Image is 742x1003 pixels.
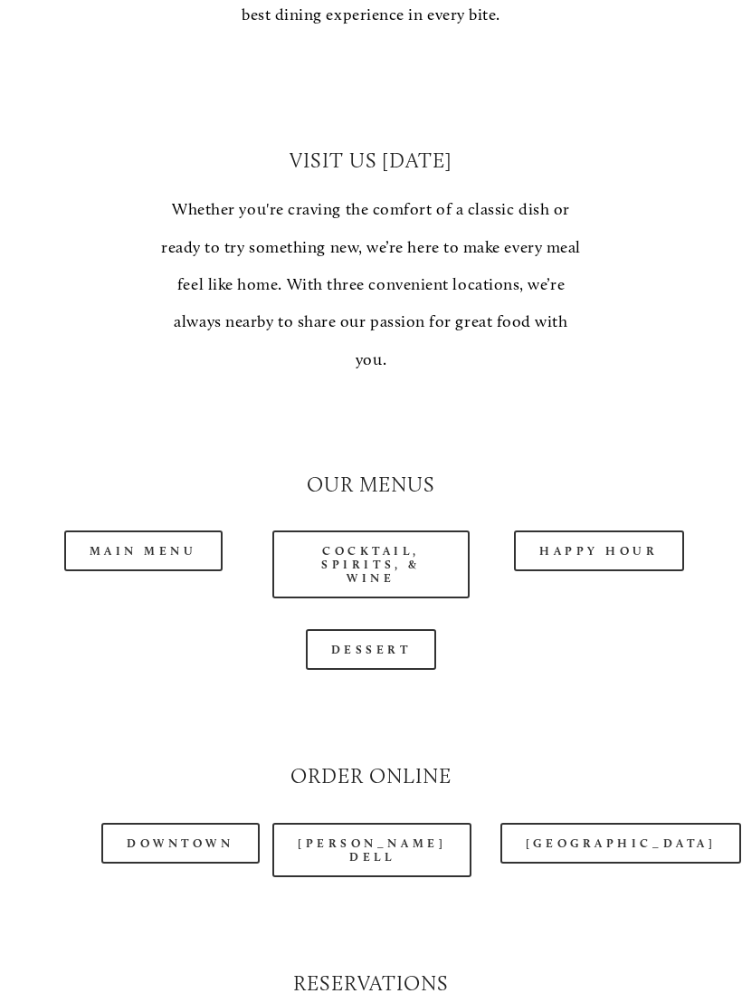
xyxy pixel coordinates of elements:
a: Cocktail, Spirits, & Wine [272,530,470,598]
a: Happy Hour [514,530,684,571]
p: Whether you're craving the comfort of a classic dish or ready to try something new, we’re here to... [158,191,584,378]
a: [PERSON_NAME] Dell [272,823,471,877]
a: [GEOGRAPHIC_DATA] [500,823,741,864]
a: Downtown [101,823,259,864]
h2: Reservations [44,970,698,998]
h2: Order Online [44,762,698,791]
a: Main Menu [64,530,223,571]
a: Dessert [306,629,437,670]
h2: Visit Us [DATE] [158,147,584,176]
h2: Our Menus [44,471,698,500]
